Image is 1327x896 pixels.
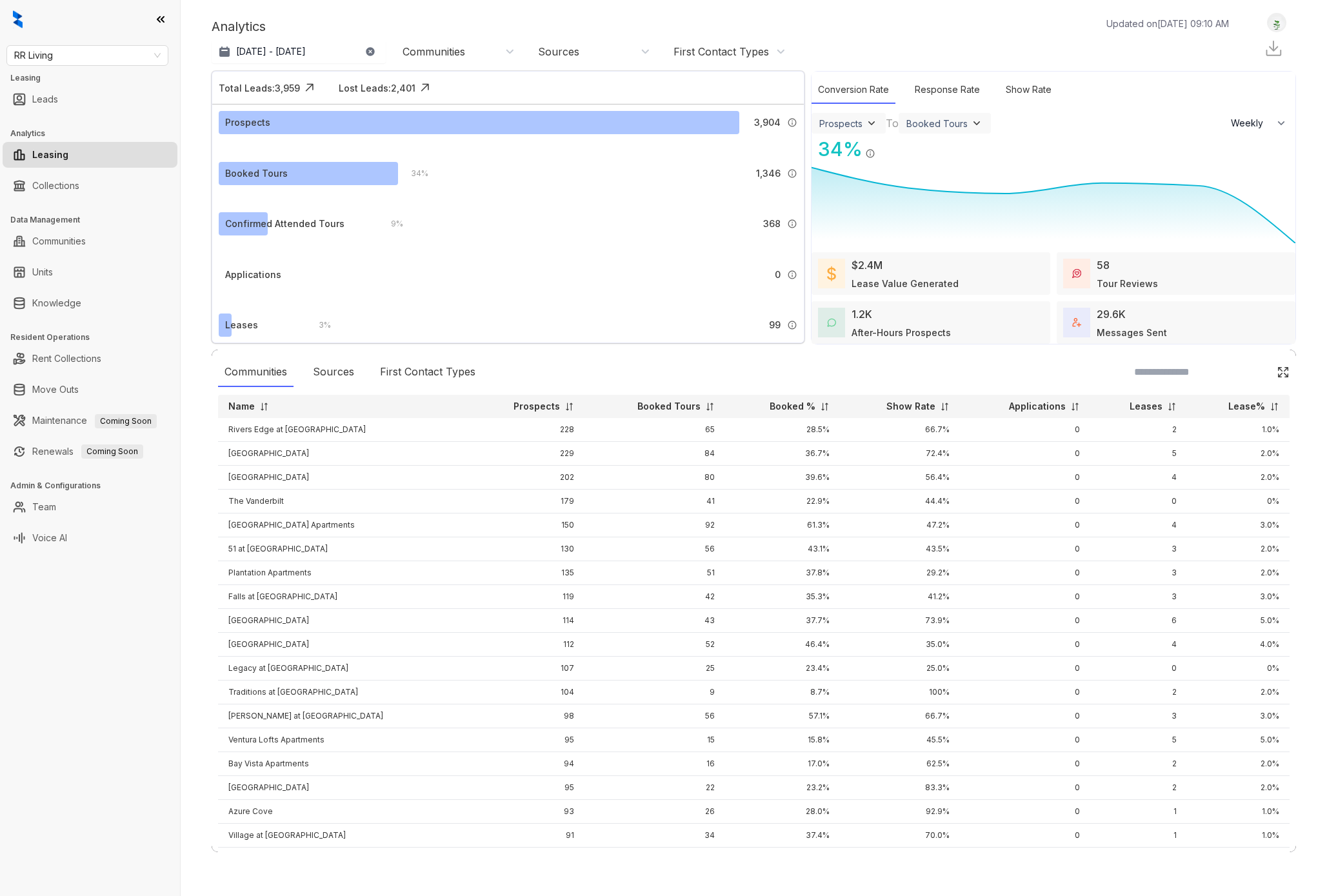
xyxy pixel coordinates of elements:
td: 17.0% [725,752,841,776]
span: Weekly [1231,117,1270,130]
li: Move Outs [3,377,177,403]
td: [GEOGRAPHIC_DATA] [218,633,468,657]
p: Booked Tours [637,400,701,413]
button: Weekly [1223,112,1295,135]
div: After-Hours Prospects [852,326,951,339]
img: TotalFum [1072,318,1081,327]
li: Voice AI [3,525,177,551]
p: Applications [1009,400,1066,413]
li: Leads [3,86,177,112]
td: 80 [584,466,724,490]
img: AfterHoursConversations [827,318,836,328]
td: 9 [584,681,724,704]
img: ViewFilterArrow [970,117,983,130]
div: Sources [306,357,361,387]
td: 5 [1090,848,1187,871]
td: [GEOGRAPHIC_DATA] [218,776,468,800]
td: 8.7% [725,681,841,704]
td: 26.2% [725,848,841,871]
img: Click Icon [415,78,435,97]
td: 0 [960,466,1091,490]
img: Info [865,148,875,159]
td: 95 [468,776,584,800]
h3: Resident Operations [10,332,180,343]
td: 37.7% [725,609,841,633]
span: 99 [769,318,781,332]
td: 0% [1187,657,1290,681]
div: First Contact Types [374,357,482,387]
td: 22 [584,776,724,800]
td: 0 [960,513,1091,537]
td: 0 [960,848,1091,871]
p: Analytics [212,17,266,36]
li: Renewals [3,439,177,464]
td: 3.0% [1187,585,1290,609]
td: 65 [584,418,724,442]
div: Prospects [225,115,270,130]
h3: Analytics [10,128,180,139]
div: Show Rate [999,76,1058,104]
img: Click Icon [300,78,319,97]
td: 52 [584,633,724,657]
td: 0 [960,609,1091,633]
td: 39.6% [725,466,841,490]
div: Communities [403,45,465,59]
img: sorting [1167,402,1177,412]
td: 23.4% [725,657,841,681]
td: 45.5% [840,728,960,752]
a: Units [32,259,53,285]
li: Maintenance [3,408,177,433]
td: 0 [960,800,1091,824]
td: 2 [1090,776,1187,800]
td: The Vanderbilt [218,490,468,513]
td: 83.3% [840,776,960,800]
td: 72.4% [840,442,960,466]
td: Bay Vista Apartments [218,752,468,776]
td: 51 at [GEOGRAPHIC_DATA] [218,537,468,561]
td: 28.5% [725,418,841,442]
div: 9 % [378,217,403,231]
img: TourReviews [1072,269,1081,278]
td: 43 [584,609,724,633]
p: Updated on [DATE] 09:10 AM [1106,17,1229,30]
td: 1 [1090,800,1187,824]
h3: Data Management [10,214,180,226]
td: 1.0% [1187,800,1290,824]
td: 5.0% [1187,609,1290,633]
td: 3.0% [1187,704,1290,728]
li: Collections [3,173,177,199]
td: 28.0% [725,800,841,824]
img: sorting [705,402,715,412]
td: Rivers Edge at [GEOGRAPHIC_DATA] [218,418,468,442]
div: Booked Tours [906,118,968,129]
td: 0 [960,537,1091,561]
td: 41 [584,490,724,513]
td: 0 [1090,490,1187,513]
td: 2.0% [1187,537,1290,561]
span: Coming Soon [95,414,157,428]
img: sorting [564,402,574,412]
div: 34 % [398,166,428,181]
img: Click Icon [1277,366,1290,379]
td: 107 [468,657,584,681]
a: Knowledge [32,290,81,316]
td: 43.1% [725,537,841,561]
td: [GEOGRAPHIC_DATA] [218,466,468,490]
div: 58 [1097,257,1110,273]
td: 6.0% [1187,848,1290,871]
td: 25 [584,657,724,681]
li: Leasing [3,142,177,168]
img: sorting [1270,402,1279,412]
img: SearchIcon [1250,366,1261,377]
img: sorting [940,402,950,412]
td: 0 [960,442,1091,466]
td: 93.8% [840,848,960,871]
h3: Leasing [10,72,180,84]
div: Applications [225,268,281,282]
a: Move Outs [32,377,79,403]
td: 0 [960,418,1091,442]
a: Voice AI [32,525,67,551]
td: 43.5% [840,537,960,561]
td: 16 [584,752,724,776]
a: Collections [32,173,79,199]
